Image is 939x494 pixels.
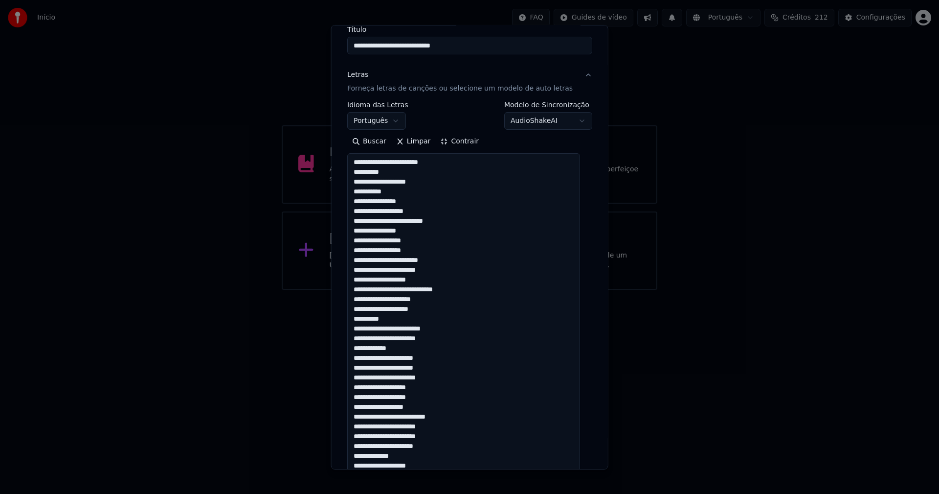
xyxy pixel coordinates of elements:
[347,101,408,108] label: Idioma das Letras
[347,62,592,101] button: LetrasForneça letras de canções ou selecione um modelo de auto letras
[435,134,484,149] button: Contrair
[347,84,573,94] p: Forneça letras de canções ou selecione um modelo de auto letras
[504,101,592,108] label: Modelo de Sincronização
[391,134,435,149] button: Limpar
[347,70,368,80] div: Letras
[347,134,391,149] button: Buscar
[347,26,592,33] label: Título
